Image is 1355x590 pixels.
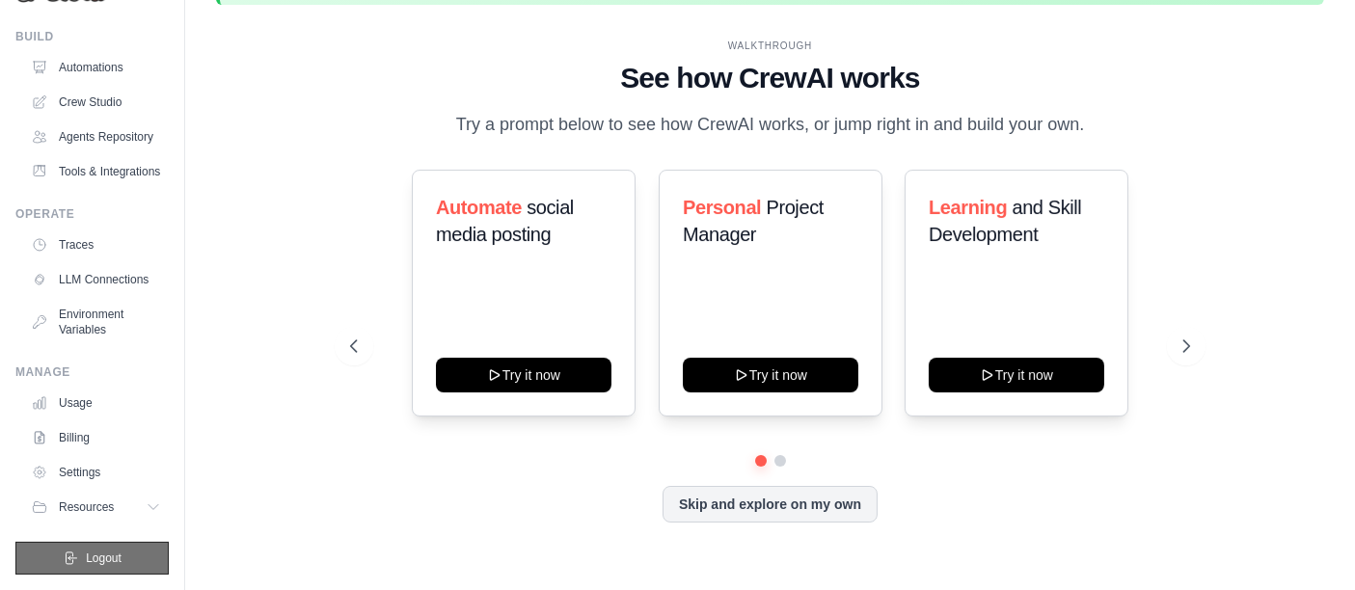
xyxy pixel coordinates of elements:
[23,264,169,295] a: LLM Connections
[15,364,169,380] div: Manage
[683,197,824,245] span: Project Manager
[23,457,169,488] a: Settings
[23,422,169,453] a: Billing
[86,550,122,566] span: Logout
[23,229,169,260] a: Traces
[23,87,169,118] a: Crew Studio
[683,197,761,218] span: Personal
[23,52,169,83] a: Automations
[15,29,169,44] div: Build
[436,197,522,218] span: Automate
[436,358,611,392] button: Try it now
[59,499,114,515] span: Resources
[23,492,169,523] button: Resources
[929,197,1007,218] span: Learning
[436,197,574,245] span: social media posting
[15,542,169,575] button: Logout
[350,61,1190,95] h1: See how CrewAI works
[15,206,169,222] div: Operate
[350,39,1190,53] div: WALKTHROUGH
[683,358,858,392] button: Try it now
[929,358,1104,392] button: Try it now
[23,156,169,187] a: Tools & Integrations
[447,111,1095,139] p: Try a prompt below to see how CrewAI works, or jump right in and build your own.
[23,388,169,418] a: Usage
[23,299,169,345] a: Environment Variables
[23,121,169,152] a: Agents Repository
[663,486,878,523] button: Skip and explore on my own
